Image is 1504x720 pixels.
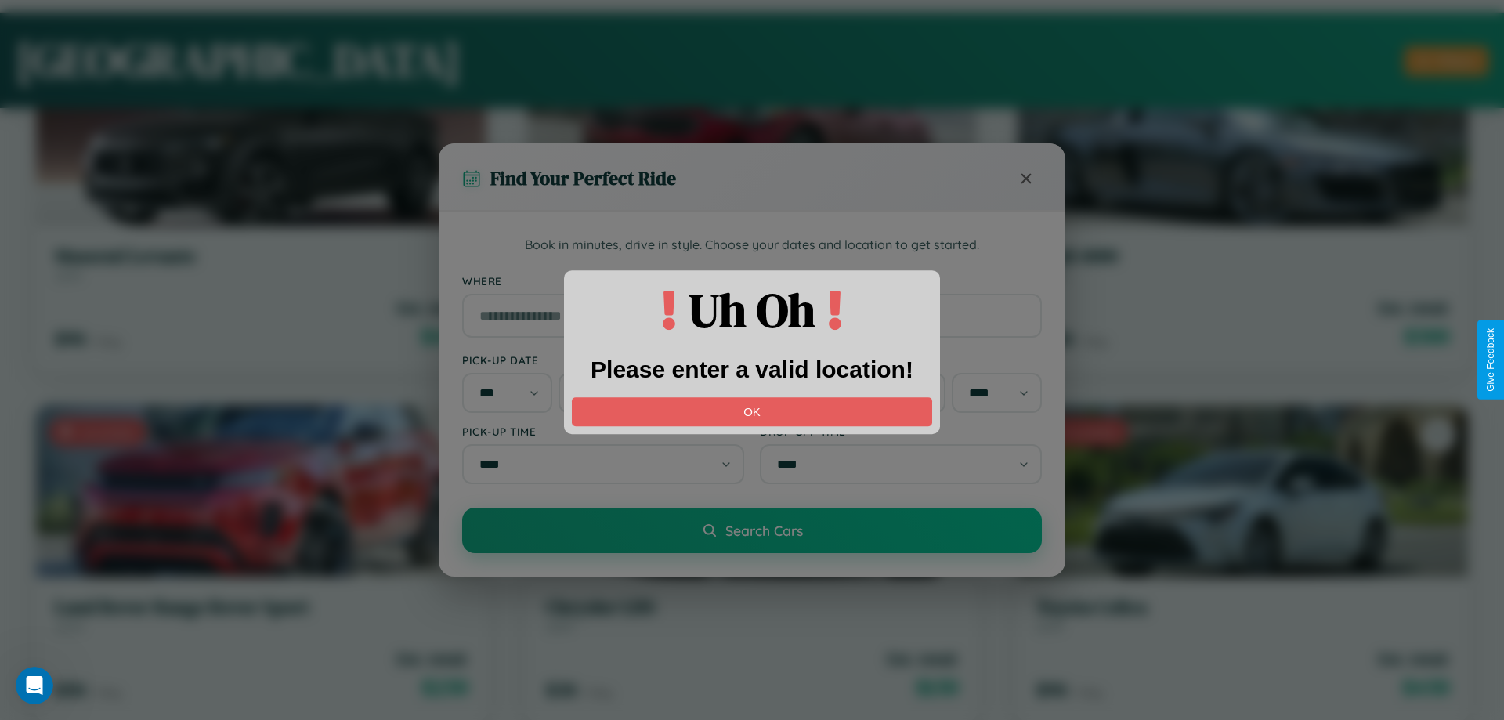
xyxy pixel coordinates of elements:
label: Pick-up Date [462,353,744,367]
label: Drop-off Date [760,353,1042,367]
label: Pick-up Time [462,425,744,438]
span: Search Cars [725,522,803,539]
h3: Find Your Perfect Ride [490,165,676,191]
label: Where [462,274,1042,288]
label: Drop-off Time [760,425,1042,438]
p: Book in minutes, drive in style. Choose your dates and location to get started. [462,235,1042,255]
